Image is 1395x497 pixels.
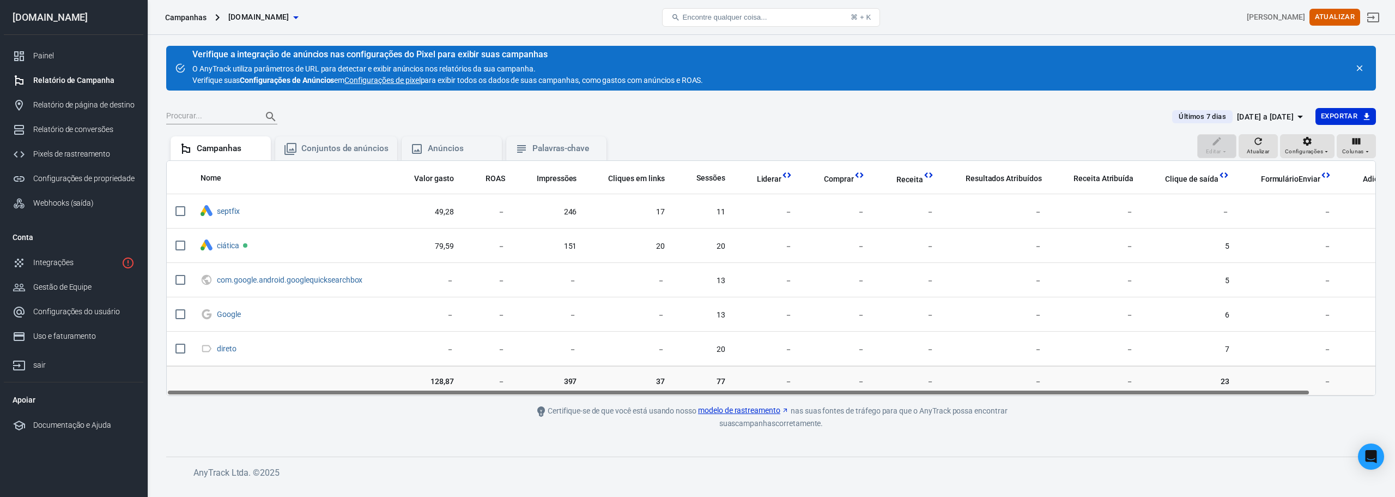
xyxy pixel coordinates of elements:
div: Campanhas [165,12,207,23]
font: － [446,310,454,319]
span: A receita total atribuída de acordo com sua rede de anúncios (Facebook, Google, etc.) [1059,171,1133,184]
font: Configurações de Anúncios [240,76,334,85]
button: [DOMAIN_NAME] [224,7,302,27]
a: Integrações [4,250,143,275]
font: Encontre qualquer coisa... [682,13,767,21]
svg: Esta coluna é calculada a partir de dados em tempo real do AnyTrack [854,170,865,181]
font: － [657,344,665,353]
span: A receita total atribuída de acordo com sua rede de anúncios (Facebook, Google, etc.) [1073,171,1133,184]
font: － [498,276,505,284]
svg: 1 rede ainda não verificada [122,256,135,270]
font: 23 [1221,376,1229,385]
font: campanhas [735,419,775,428]
a: Relatório de conversões [4,117,143,142]
font: Relatório de página de destino [33,100,135,109]
font: 151 [564,241,577,250]
font: 11 [717,207,725,215]
button: Configurações [1280,134,1335,158]
span: Clique de saída [1151,173,1218,184]
div: conteúdo rolável [167,161,1375,396]
font: － [857,376,865,385]
font: Comprar [824,175,854,183]
font: 49,28 [435,207,454,215]
svg: Esta coluna é calculada a partir de dados em tempo real do AnyTrack [923,170,934,181]
font: － [926,376,934,385]
font: Webhooks (saída) [33,199,94,207]
font: － [1126,344,1133,353]
font: － [569,310,577,319]
span: O número de vezes que seus anúncios apareceram na tela. [537,171,577,184]
font: Verifique a integração de anúncios nas configurações do Pixel para exibir suas campanhas [192,49,548,59]
a: septfix [217,207,240,215]
a: Pixels de rastreamento [4,142,143,166]
font: 20 [656,241,665,250]
font: 397 [564,376,577,385]
font: Configurações do usuário [33,307,120,316]
span: direto [217,345,238,352]
font: － [785,310,792,319]
span: O valor total estimado de dinheiro que você gastou em sua campanha, conjunto de anúncios ou anúnc... [414,171,454,184]
span: O número de cliques em links dentro do anúncio que levaram a destinos especificados pelo anunciante [594,171,664,184]
font: Documentação e Ajuda [33,421,111,429]
a: sair [1360,4,1386,31]
font: Integrações [33,258,73,267]
button: Colunas [1337,134,1376,158]
font: Receita Atribuída [1073,173,1133,182]
font: － [926,344,934,353]
span: Liderar [743,173,782,184]
font: Configurações de propriedade [33,174,135,183]
font: － [1034,310,1042,319]
span: O valor total estimado de dinheiro que você gastou em sua campanha, conjunto de anúncios ou anúnc... [400,171,454,184]
font: － [926,310,934,319]
font: Impressões [537,173,577,182]
font: － [1324,376,1331,385]
font: Pixels de rastreamento [33,149,110,158]
a: direto [217,344,236,353]
button: Procurar [258,104,284,130]
span: Comprar [810,173,854,184]
font: － [1126,376,1133,385]
font: － [498,241,505,250]
font: 20 [717,344,725,353]
font: － [1324,241,1331,250]
font: Atualizar [1315,13,1355,21]
font: － [498,376,505,385]
font: － [857,344,865,353]
a: ciática [217,241,239,250]
font: － [1126,241,1133,250]
font: ⌘ + K [851,13,871,21]
font: Cliques em links [608,173,664,182]
span: Nome [201,172,235,183]
font: modelo de rastreamento [698,406,780,415]
span: O total de conversões atribuídas de acordo com sua rede de anúncios (Facebook, Google, etc.) [966,171,1042,184]
font: － [785,376,792,385]
font: Liderar [757,175,782,183]
font: Gestão de Equipe [33,283,92,291]
a: Google [217,310,241,319]
font: － [446,344,454,353]
font: Colunas [1342,148,1364,154]
font: － [1126,310,1133,319]
font: － [1324,310,1331,319]
font: Configurações [1285,148,1323,154]
font: － [857,207,865,215]
span: septfix [217,207,241,215]
font: 246 [564,207,577,215]
font: AnyTrack Ltda. © [193,468,260,478]
a: Configurações do usuário [4,300,143,324]
font: Nome [201,173,221,182]
font: 7 [1225,344,1229,353]
font: － [785,276,792,284]
font: － [1126,207,1133,215]
font: Verifique suas [192,76,240,85]
font: － [857,241,865,250]
button: fechar [1352,61,1367,76]
span: O número de vezes que seus anúncios apareceram na tela. [523,171,577,184]
font: Relatório de Campanha [33,76,114,85]
svg: UTM e tráfego da Web [201,273,213,286]
span: FormulárioEnviar [1247,173,1320,184]
font: Campanhas [197,143,241,153]
font: － [1034,376,1042,385]
font: － [498,207,505,215]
